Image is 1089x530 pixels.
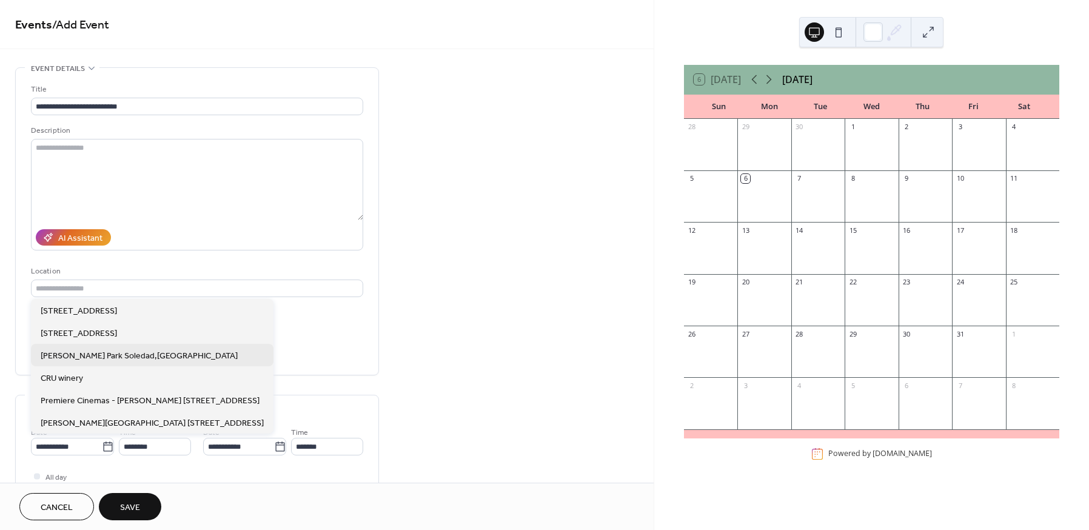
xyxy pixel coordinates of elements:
div: Thu [897,95,948,119]
div: 16 [902,226,911,235]
div: 8 [848,174,857,183]
div: 25 [1010,278,1019,287]
div: 30 [795,122,804,132]
div: 10 [956,174,965,183]
span: Premiere Cinemas - [PERSON_NAME] [STREET_ADDRESS] [41,394,260,407]
div: 3 [741,381,750,390]
div: 18 [1010,226,1019,235]
div: 20 [741,278,750,287]
div: 28 [795,329,804,338]
span: [PERSON_NAME][GEOGRAPHIC_DATA] [STREET_ADDRESS] [41,417,264,429]
div: 29 [741,122,750,132]
div: 26 [688,329,697,338]
button: Save [99,493,161,520]
span: [STREET_ADDRESS] [41,327,117,340]
div: 12 [688,226,697,235]
div: 28 [688,122,697,132]
div: Location [31,265,361,278]
div: Title [31,83,361,96]
a: [DOMAIN_NAME] [873,449,932,459]
div: 9 [902,174,911,183]
div: Tue [795,95,846,119]
div: 31 [956,329,965,338]
div: 1 [848,122,857,132]
div: 8 [1010,381,1019,390]
span: / Add Event [52,13,109,37]
div: 13 [741,226,750,235]
div: 22 [848,278,857,287]
div: 29 [848,329,857,338]
button: Cancel [19,493,94,520]
div: 30 [902,329,911,338]
div: 17 [956,226,965,235]
div: Sat [999,95,1050,119]
div: Description [31,124,361,137]
div: 11 [1010,174,1019,183]
span: [STREET_ADDRESS] [41,304,117,317]
div: [DATE] [782,72,813,87]
div: Sun [694,95,745,119]
div: Fri [948,95,999,119]
div: 1 [1010,329,1019,338]
div: 14 [795,226,804,235]
div: 5 [688,174,697,183]
div: 24 [956,278,965,287]
div: 4 [795,381,804,390]
div: Mon [745,95,796,119]
div: Powered by [828,449,932,459]
div: AI Assistant [58,232,102,245]
div: 2 [688,381,697,390]
span: Event details [31,62,85,75]
div: Wed [846,95,897,119]
div: 6 [741,174,750,183]
span: All day [45,471,67,484]
span: Time [291,426,308,439]
div: 3 [956,122,965,132]
div: 23 [902,278,911,287]
div: 4 [1010,122,1019,132]
div: 27 [741,329,750,338]
span: CRU winery [41,372,83,384]
span: Cancel [41,501,73,514]
div: 2 [902,122,911,132]
div: 7 [795,174,804,183]
div: 7 [956,381,965,390]
a: Events [15,13,52,37]
div: 15 [848,226,857,235]
button: AI Assistant [36,229,111,246]
div: 5 [848,381,857,390]
div: 21 [795,278,804,287]
span: [PERSON_NAME] Park Soledad,[GEOGRAPHIC_DATA] [41,349,238,362]
div: 19 [688,278,697,287]
span: Save [120,501,140,514]
div: 6 [902,381,911,390]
